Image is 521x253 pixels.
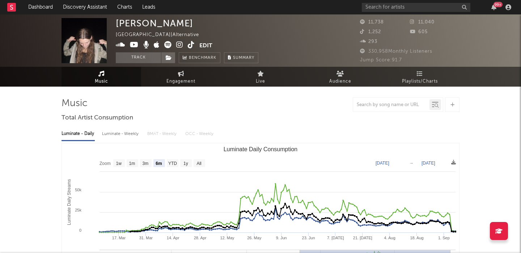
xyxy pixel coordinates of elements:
[139,236,153,240] text: 31. Mar
[353,102,429,108] input: Search by song name or URL
[402,77,438,86] span: Playlists/Charts
[410,20,435,25] span: 11,040
[410,30,428,34] span: 605
[194,236,207,240] text: 28. Apr
[329,77,351,86] span: Audience
[95,77,108,86] span: Music
[360,30,381,34] span: 1,252
[376,161,389,166] text: [DATE]
[62,128,95,140] div: Luminate - Daily
[360,20,384,25] span: 11,738
[224,52,258,63] button: Summary
[168,161,177,166] text: YTD
[167,236,179,240] text: 14. Apr
[62,67,141,87] a: Music
[233,56,254,60] span: Summary
[438,236,450,240] text: 1. Sep
[360,49,432,54] span: 330,958 Monthly Listeners
[183,161,188,166] text: 1y
[422,161,435,166] text: [DATE]
[409,161,414,166] text: →
[384,236,395,240] text: 4. Aug
[199,41,212,50] button: Edit
[221,67,300,87] a: Live
[410,236,423,240] text: 18. Aug
[362,3,470,12] input: Search for artists
[300,67,380,87] a: Audience
[75,208,81,212] text: 25k
[141,67,221,87] a: Engagement
[494,2,503,7] div: 99 +
[327,236,344,240] text: 7. [DATE]
[112,236,126,240] text: 17. Mar
[302,236,315,240] text: 23. Jun
[353,236,372,240] text: 21. [DATE]
[79,228,81,232] text: 0
[116,161,122,166] text: 1w
[143,161,149,166] text: 3m
[67,179,72,225] text: Luminate Daily Streams
[116,31,207,39] div: [GEOGRAPHIC_DATA] | Alternative
[116,52,161,63] button: Track
[102,128,140,140] div: Luminate - Weekly
[189,54,216,62] span: Benchmark
[179,52,220,63] a: Benchmark
[247,236,262,240] text: 26. May
[75,188,81,192] text: 50k
[360,39,377,44] span: 293
[156,161,162,166] text: 6m
[224,146,298,152] text: Luminate Daily Consumption
[116,18,193,29] div: [PERSON_NAME]
[99,161,111,166] text: Zoom
[220,236,234,240] text: 12. May
[166,77,195,86] span: Engagement
[360,58,402,62] span: Jump Score: 91.7
[380,67,459,87] a: Playlists/Charts
[256,77,265,86] span: Live
[196,161,201,166] text: All
[129,161,135,166] text: 1m
[276,236,287,240] text: 9. Jun
[62,114,133,122] span: Total Artist Consumption
[491,4,496,10] button: 99+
